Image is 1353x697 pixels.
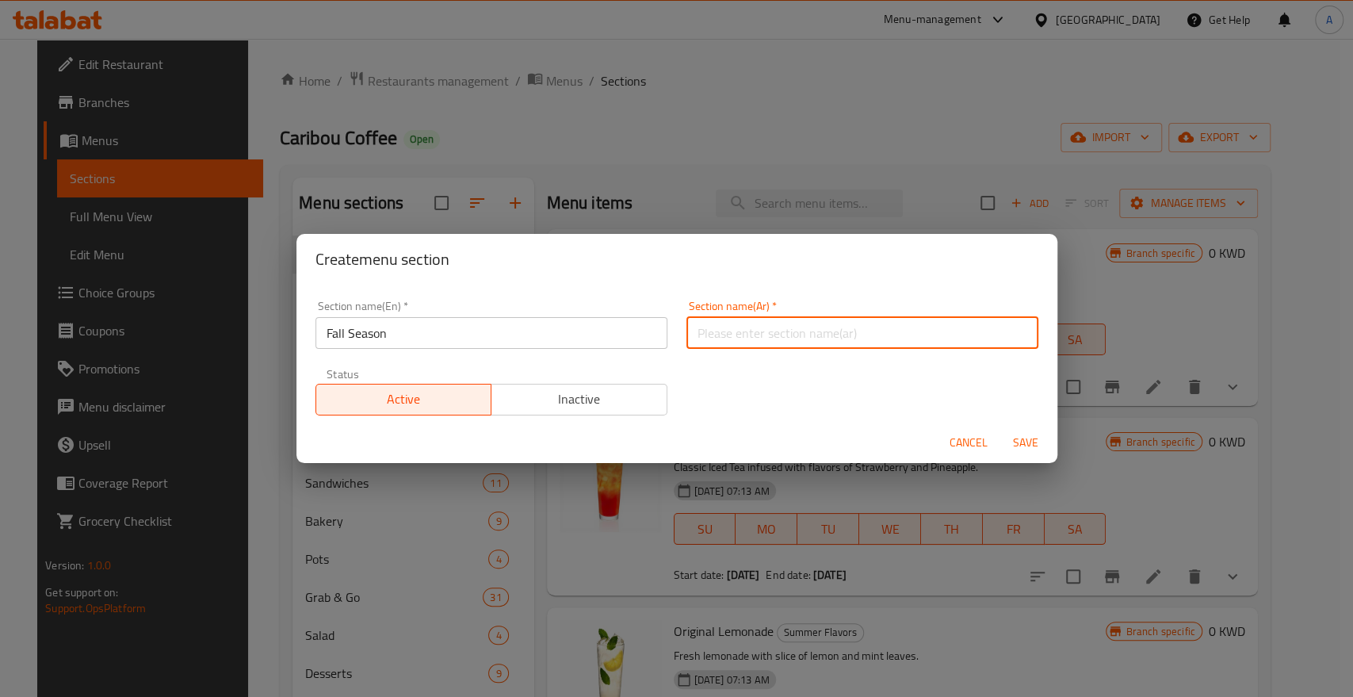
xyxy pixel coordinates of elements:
[950,433,988,453] span: Cancel
[315,247,1038,272] h2: Create menu section
[323,388,486,411] span: Active
[686,317,1038,349] input: Please enter section name(ar)
[1007,433,1045,453] span: Save
[498,388,661,411] span: Inactive
[943,428,994,458] button: Cancel
[1000,428,1051,458] button: Save
[491,384,667,416] button: Inactive
[315,317,667,349] input: Please enter section name(en)
[315,384,492,416] button: Active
